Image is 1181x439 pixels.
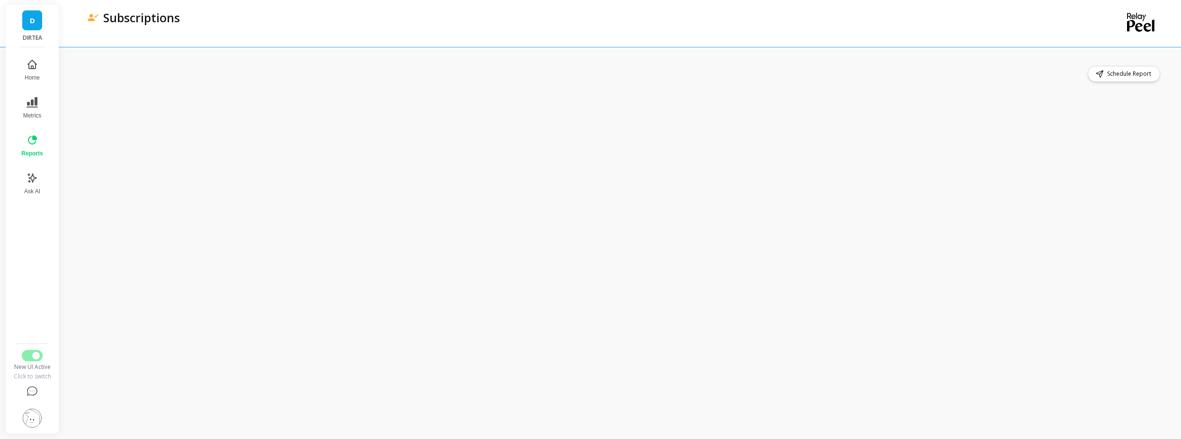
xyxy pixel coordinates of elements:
div: Click to switch [12,373,52,380]
span: Home [25,74,40,81]
div: New UI Active [12,363,52,371]
p: DIRTEA [15,34,50,42]
span: Reports [21,150,43,157]
span: D [30,15,35,26]
p: Subscriptions [103,9,180,26]
span: Schedule Report [1107,69,1154,79]
iframe: Omni Embed [80,90,1162,420]
button: Ask AI [16,167,48,201]
button: Metrics [16,91,48,125]
button: Reports [16,129,48,163]
button: Switch to Legacy UI [22,350,43,361]
img: header icon [87,14,98,22]
span: Ask AI [24,188,40,195]
button: Help [12,380,52,403]
span: Metrics [23,112,42,119]
button: Schedule Report [1088,66,1160,82]
button: Settings [12,403,52,433]
img: profile picture [23,409,42,428]
button: Home [16,53,48,87]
